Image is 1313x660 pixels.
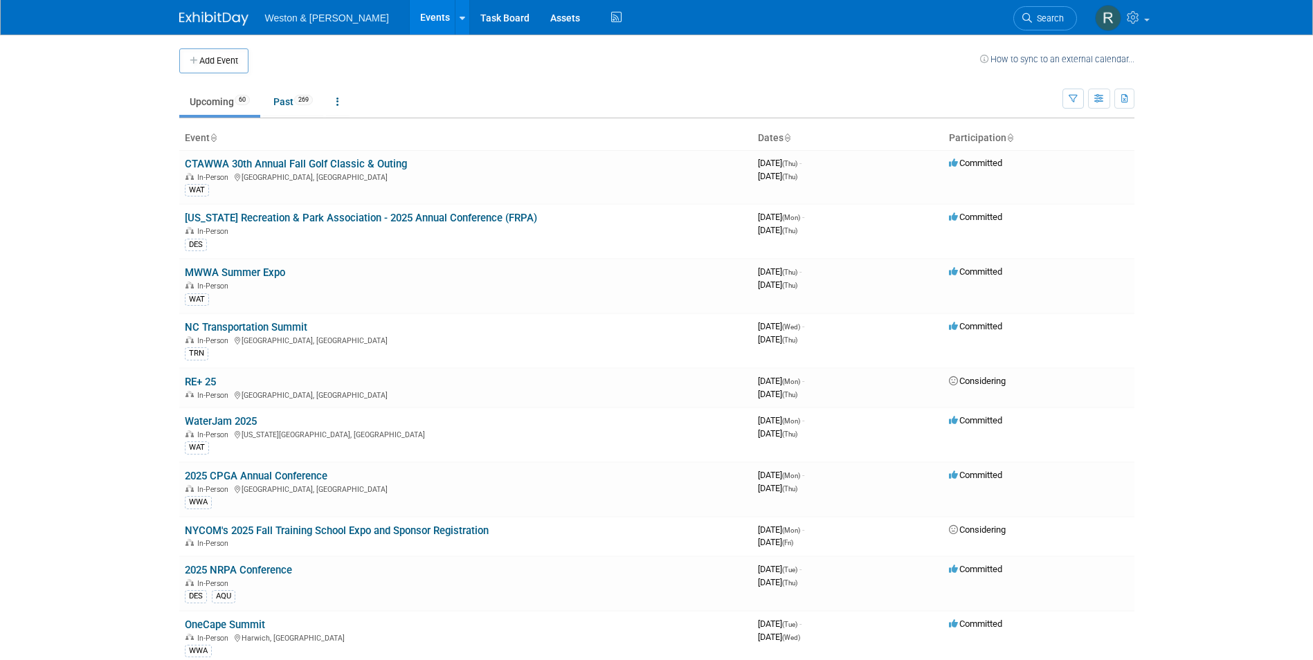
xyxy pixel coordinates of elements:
span: [DATE] [758,212,804,222]
div: [GEOGRAPHIC_DATA], [GEOGRAPHIC_DATA] [185,334,747,345]
a: Sort by Participation Type [1006,132,1013,143]
span: Committed [949,321,1002,331]
span: - [802,376,804,386]
div: [GEOGRAPHIC_DATA], [GEOGRAPHIC_DATA] [185,389,747,400]
span: In-Person [197,539,233,548]
span: - [802,470,804,480]
span: - [799,618,802,629]
a: WaterJam 2025 [185,415,257,428]
span: [DATE] [758,564,802,574]
span: Committed [949,415,1002,425]
button: Add Event [179,48,248,73]
a: 2025 NRPA Conference [185,564,292,576]
span: [DATE] [758,618,802,629]
span: (Thu) [782,227,797,235]
a: RE+ 25 [185,376,216,388]
span: (Mon) [782,472,800,479]
img: In-Person Event [185,391,194,398]
span: Committed [949,212,1002,222]
span: (Thu) [782,336,797,344]
span: (Mon) [782,378,800,385]
span: Considering [949,376,1006,386]
span: [DATE] [758,321,804,331]
span: In-Person [197,430,233,439]
span: [DATE] [758,415,804,425]
span: [DATE] [758,225,797,235]
span: In-Person [197,227,233,236]
span: (Wed) [782,634,800,641]
span: [DATE] [758,279,797,290]
div: DES [185,239,207,251]
a: MWWA Summer Expo [185,266,285,279]
img: In-Person Event [185,539,194,546]
div: AQU [212,590,235,603]
span: - [799,266,802,277]
span: Committed [949,470,1002,480]
span: Committed [949,158,1002,168]
img: In-Person Event [185,227,194,234]
span: Considering [949,524,1006,535]
div: [US_STATE][GEOGRAPHIC_DATA], [GEOGRAPHIC_DATA] [185,428,747,439]
span: Weston & [PERSON_NAME] [265,12,389,24]
img: Roberta Sinclair [1095,5,1121,31]
span: (Fri) [782,539,793,547]
span: Committed [949,618,1002,629]
a: Past269 [263,89,323,115]
span: - [802,415,804,425]
a: Search [1013,6,1077,30]
span: (Mon) [782,417,800,425]
a: Sort by Start Date [784,132,790,143]
th: Dates [752,127,943,150]
span: (Thu) [782,268,797,276]
span: [DATE] [758,428,797,439]
span: (Thu) [782,485,797,493]
span: In-Person [197,485,233,494]
div: WWA [185,645,212,657]
span: In-Person [197,634,233,643]
div: Harwich, [GEOGRAPHIC_DATA] [185,632,747,643]
span: Search [1032,13,1064,24]
a: CTAWWA 30th Annual Fall Golf Classic & Outing [185,158,407,170]
span: (Mon) [782,526,800,534]
span: Committed [949,266,1002,277]
span: [DATE] [758,470,804,480]
span: (Thu) [782,282,797,289]
a: NYCOM's 2025 Fall Training School Expo and Sponsor Registration [185,524,489,537]
span: In-Person [197,173,233,182]
span: (Tue) [782,621,797,628]
a: [US_STATE] Recreation & Park Association - 2025 Annual Conference (FRPA) [185,212,537,224]
img: In-Person Event [185,634,194,641]
span: (Thu) [782,173,797,181]
span: In-Person [197,391,233,400]
div: WAT [185,441,209,454]
span: 60 [235,95,250,105]
img: In-Person Event [185,282,194,288]
img: In-Person Event [185,430,194,437]
span: [DATE] [758,483,797,493]
span: [DATE] [758,524,804,535]
div: [GEOGRAPHIC_DATA], [GEOGRAPHIC_DATA] [185,483,747,494]
span: 269 [294,95,313,105]
span: (Thu) [782,391,797,398]
span: [DATE] [758,389,797,399]
span: - [802,212,804,222]
span: [DATE] [758,376,804,386]
a: OneCape Summit [185,618,265,631]
th: Participation [943,127,1134,150]
span: (Mon) [782,214,800,221]
span: (Tue) [782,566,797,574]
img: In-Person Event [185,579,194,586]
span: Committed [949,564,1002,574]
img: In-Person Event [185,173,194,180]
img: In-Person Event [185,336,194,343]
span: In-Person [197,282,233,291]
span: [DATE] [758,171,797,181]
span: [DATE] [758,577,797,587]
span: (Thu) [782,430,797,438]
div: WAT [185,184,209,196]
div: WAT [185,293,209,306]
span: In-Person [197,336,233,345]
th: Event [179,127,752,150]
span: [DATE] [758,334,797,345]
img: ExhibitDay [179,12,248,26]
